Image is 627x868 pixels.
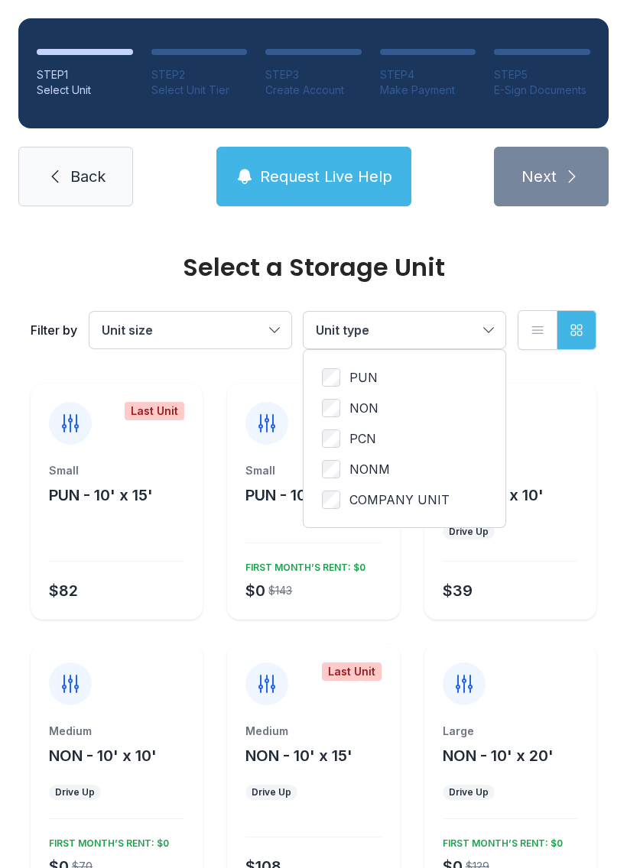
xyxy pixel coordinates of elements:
[43,831,169,850] div: FIRST MONTH’S RENT: $0
[443,747,554,765] span: NON - 10' x 20'
[49,724,184,739] div: Medium
[322,662,382,681] div: Last Unit
[380,83,476,98] div: Make Payment
[49,747,157,765] span: NON - 10' x 10'
[265,67,362,83] div: STEP 3
[322,460,340,478] input: NONM
[322,491,340,509] input: COMPANY UNIT
[89,312,291,348] button: Unit size
[443,724,578,739] div: Large
[322,399,340,417] input: NON
[49,463,184,478] div: Small
[349,399,378,417] span: NON
[349,460,390,478] span: NONM
[349,429,376,448] span: PCN
[37,83,133,98] div: Select Unit
[49,745,157,766] button: NON - 10' x 10'
[245,486,354,504] span: PUN - 10' x 40'
[37,67,133,83] div: STEP 1
[304,312,505,348] button: Unit type
[316,322,369,338] span: Unit type
[349,491,450,509] span: COMPANY UNIT
[245,484,354,506] button: PUN - 10' x 40'
[521,166,557,187] span: Next
[245,580,265,601] div: $0
[125,402,184,420] div: Last Unit
[245,747,352,765] span: NON - 10' x 15'
[49,484,153,506] button: PUN - 10' x 15'
[260,166,392,187] span: Request Live Help
[443,745,554,766] button: NON - 10' x 20'
[70,166,106,187] span: Back
[239,555,365,574] div: FIRST MONTH’S RENT: $0
[151,83,248,98] div: Select Unit Tier
[494,67,590,83] div: STEP 5
[437,831,563,850] div: FIRST MONTH’S RENT: $0
[322,368,340,387] input: PUN
[102,322,153,338] span: Unit size
[245,724,381,739] div: Medium
[494,83,590,98] div: E-Sign Documents
[252,786,291,798] div: Drive Up
[265,83,362,98] div: Create Account
[55,786,95,798] div: Drive Up
[49,486,153,504] span: PUN - 10' x 15'
[380,67,476,83] div: STEP 4
[443,580,473,601] div: $39
[49,580,78,601] div: $82
[31,321,77,339] div: Filter by
[449,526,489,538] div: Drive Up
[349,368,378,387] span: PUN
[245,463,381,478] div: Small
[268,583,292,598] div: $143
[31,255,596,280] div: Select a Storage Unit
[449,786,489,798] div: Drive Up
[245,745,352,766] button: NON - 10' x 15'
[322,429,340,448] input: PCN
[151,67,248,83] div: STEP 2
[443,463,578,478] div: Small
